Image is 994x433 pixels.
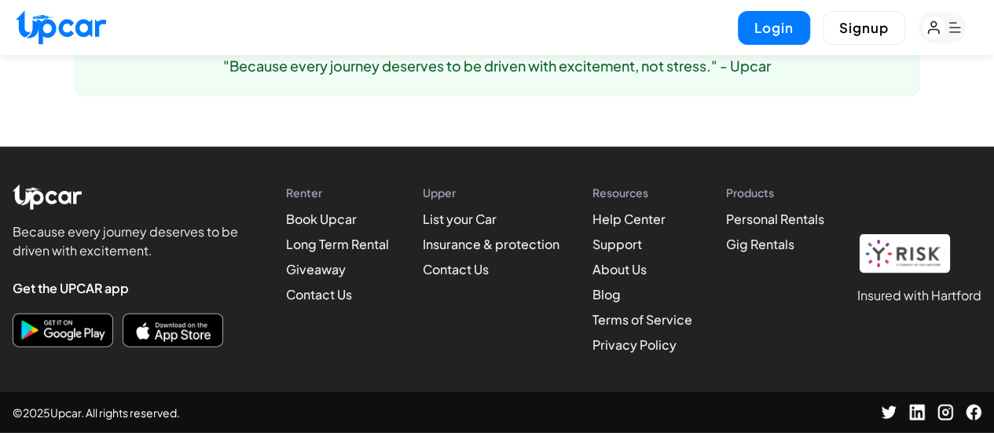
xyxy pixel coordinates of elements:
[857,286,981,305] h1: Insured with Hartford
[286,236,389,252] a: Long Term Rental
[592,236,642,252] a: Support
[726,236,794,252] a: Gig Rentals
[823,11,905,45] button: Signup
[592,185,692,200] h4: Resources
[423,261,489,277] a: Contact Us
[592,286,621,303] a: Blog
[123,314,223,347] button: Download on the App Store
[13,222,248,260] p: Because every journey deserves to be driven with excitement.
[423,236,559,252] a: Insurance & protection
[127,317,219,343] img: Download on the App Store
[13,314,113,347] button: Download on Google Play
[937,405,953,420] img: LinkedIn
[13,279,248,298] h4: Get the UPCAR app
[592,311,692,328] a: Terms of Service
[13,185,82,210] img: Upcar Logo
[909,405,925,420] img: Instagram
[966,405,981,420] img: Facebook
[13,405,180,420] span: © 2025 Upcar. All rights reserved.
[17,317,109,343] img: Get it on Google Play
[592,211,666,227] a: Help Center
[286,286,352,303] a: Contact Us
[726,185,824,200] h4: Products
[423,185,559,200] h4: Upper
[286,185,389,200] h4: Renter
[286,211,357,227] a: Book Upcar
[592,261,647,277] a: About Us
[16,10,106,44] img: Upcar Logo
[726,211,824,227] a: Personal Rentals
[94,55,900,77] p: "Because every journey deserves to be driven with excitement, not stress." - Upcar
[423,211,497,227] a: List your Car
[881,405,897,420] img: Twitter
[738,11,810,45] button: Login
[286,261,346,277] a: Giveaway
[592,336,677,353] a: Privacy Policy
